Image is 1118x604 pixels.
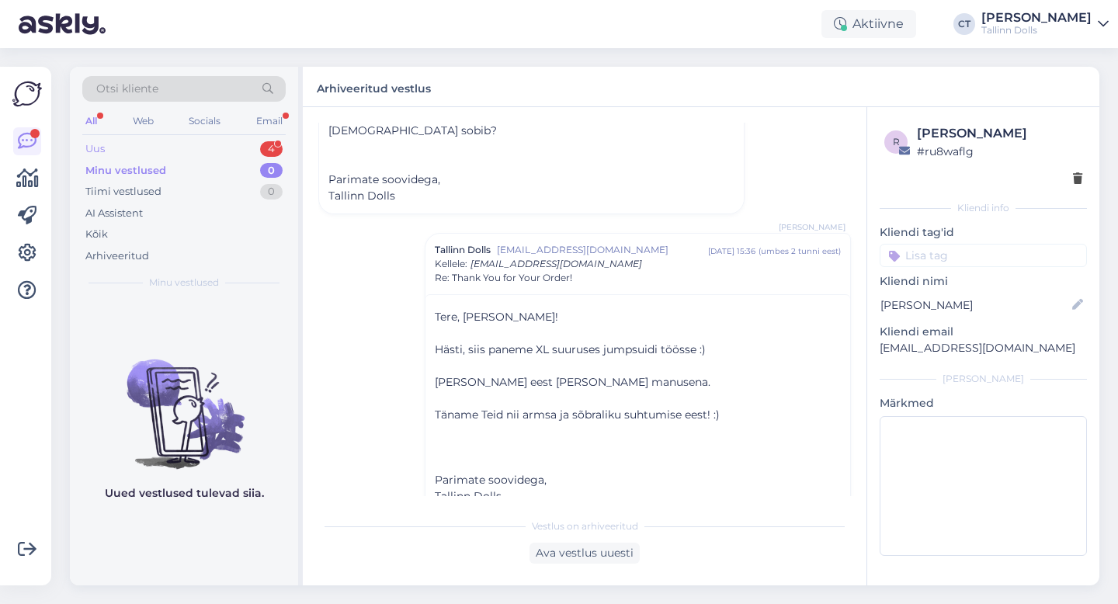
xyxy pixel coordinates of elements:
div: Email [253,111,286,131]
div: CT [953,13,975,35]
span: Minu vestlused [149,276,219,290]
div: Web [130,111,157,131]
div: AI Assistent [85,206,143,221]
div: All [82,111,100,131]
span: [EMAIL_ADDRESS][DOMAIN_NAME] [470,258,642,269]
span: Vestlus on arhiveeritud [532,519,638,533]
input: Lisa tag [880,244,1087,267]
span: [EMAIL_ADDRESS][DOMAIN_NAME] [497,243,708,257]
div: Uus [85,141,105,157]
div: ( umbes 2 tunni eest ) [759,245,841,257]
p: Kliendi nimi [880,273,1087,290]
a: [PERSON_NAME]Tallinn Dolls [981,12,1109,36]
span: Hästi, siis paneme XL suuruses jumpsuidi töösse :) [435,342,706,356]
span: [PERSON_NAME] eest [PERSON_NAME] manusena. [435,375,710,389]
span: Kellele : [435,258,467,269]
div: Kõik [85,227,108,242]
div: [PERSON_NAME] [880,372,1087,386]
span: Parimate soovidega, [435,473,547,487]
div: Aktiivne [821,10,916,38]
div: [DATE] 15:36 [708,245,755,257]
span: Tallinn Dolls [435,489,502,503]
img: Askly Logo [12,79,42,109]
div: [PERSON_NAME] [917,124,1082,143]
input: Lisa nimi [880,297,1069,314]
div: [PERSON_NAME] [981,12,1092,24]
span: Täname Teid nii armsa ja sõbraliku suhtumise eest! :) [435,408,720,422]
span: Otsi kliente [96,81,158,97]
div: Kliendi info [880,201,1087,215]
div: Tallinn Dolls [981,24,1092,36]
span: Parimate soovidega, [328,172,440,186]
p: Uued vestlused tulevad siia. [105,485,264,502]
p: [EMAIL_ADDRESS][DOMAIN_NAME] [880,340,1087,356]
div: Tiimi vestlused [85,184,161,200]
p: Märkmed [880,395,1087,411]
p: Kliendi tag'id [880,224,1087,241]
div: Minu vestlused [85,163,166,179]
div: Arhiveeritud [85,248,149,264]
div: Socials [186,111,224,131]
p: Kliendi email [880,324,1087,340]
span: [PERSON_NAME] [779,221,845,233]
label: Arhiveeritud vestlus [317,76,431,97]
span: Re: Thank You for Your Order! [435,271,572,285]
span: Tallinn Dolls [328,189,395,203]
div: 0 [260,163,283,179]
img: No chats [70,332,298,471]
span: Tallinn Dolls [435,243,491,257]
span: r [893,136,900,148]
div: 4 [260,141,283,157]
div: # ru8waflg [917,143,1082,160]
span: Tere, [PERSON_NAME]! [435,310,558,324]
div: Ava vestlus uuesti [529,543,640,564]
div: 0 [260,184,283,200]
